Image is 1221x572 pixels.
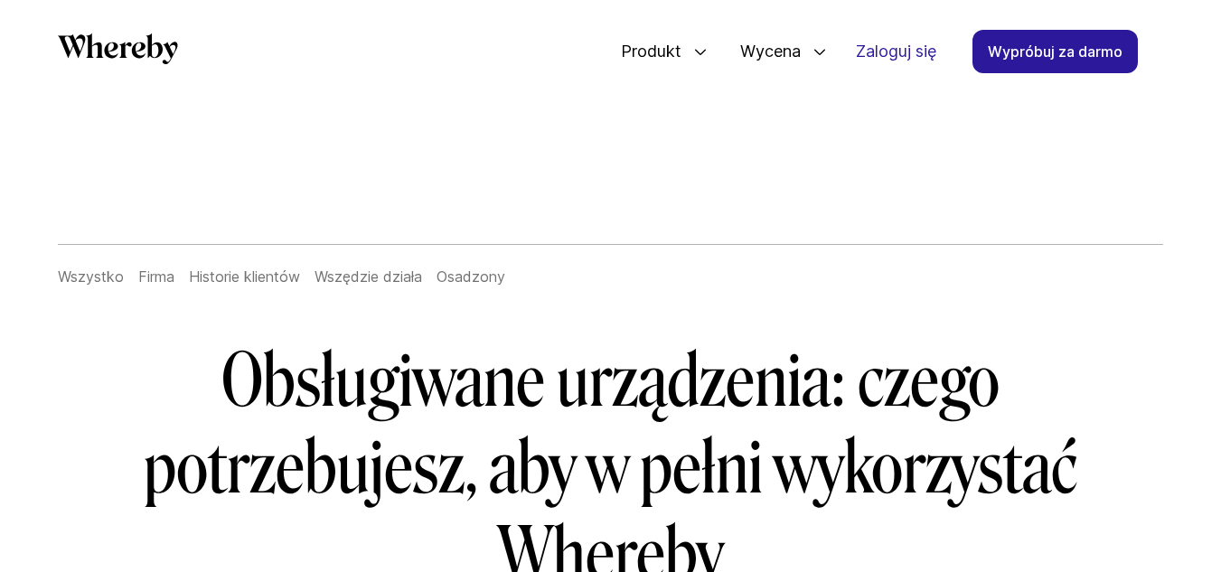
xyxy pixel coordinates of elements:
[988,42,1122,61] font: Wypróbuj za darmo
[58,33,178,64] svg: Za pomocą którego
[138,267,174,286] a: Firma
[972,30,1138,73] a: Wypróbuj za darmo
[841,31,951,72] a: Zaloguj się
[315,267,422,286] a: Wszędzie działa
[740,42,801,61] font: Wycena
[58,33,178,70] a: Za pomocą którego
[437,267,505,286] a: Osadzony
[189,267,300,286] a: Historie klientów
[856,42,936,61] font: Zaloguj się
[58,267,124,286] a: Wszystko
[621,42,681,61] font: Produkt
